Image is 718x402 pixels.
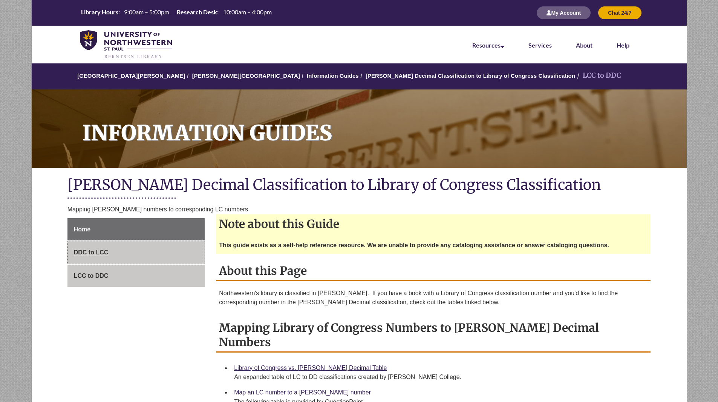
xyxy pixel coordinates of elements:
a: Services [528,42,552,49]
img: UNWSP Library Logo [80,30,172,60]
a: Information Guides [307,72,359,79]
a: DDC to LCC [67,241,205,264]
a: LCC to DDC [67,265,205,287]
a: Home [67,218,205,241]
h2: Mapping Library of Congress Numbers to [PERSON_NAME] Decimal Numbers [216,318,651,353]
strong: This guide exists as a self-help reference resource. We are unable to provide any cataloging assi... [219,242,609,248]
a: [GEOGRAPHIC_DATA][PERSON_NAME] [77,72,185,79]
span: DDC to LCC [74,249,109,256]
span: 9:00am – 5:00pm [124,8,169,15]
a: [PERSON_NAME][GEOGRAPHIC_DATA] [192,72,300,79]
a: Information Guides [32,89,687,168]
a: Hours Today [78,8,275,18]
a: About [576,42,592,49]
button: Chat 24/7 [598,6,641,19]
button: My Account [537,6,591,19]
h1: Information Guides [74,89,687,158]
a: My Account [537,9,591,16]
a: Chat 24/7 [598,9,641,16]
h2: Note about this Guide [216,214,651,233]
h1: [PERSON_NAME] Decimal Classification to Library of Congress Classification [67,176,651,196]
span: 10:00am – 4:00pm [223,8,272,15]
div: Guide Page Menu [67,218,205,287]
a: Library of Congress vs. [PERSON_NAME] Decimal Table [234,365,387,371]
a: Map an LC number to a [PERSON_NAME] number [234,389,371,396]
span: Mapping [PERSON_NAME] numbers to corresponding LC numbers [67,206,248,213]
a: [PERSON_NAME] Decimal Classification to Library of Congress Classification [366,72,575,79]
table: Hours Today [78,8,275,17]
span: Home [74,226,90,233]
th: Research Desk: [174,8,220,16]
span: LCC to DDC [74,273,109,279]
p: Northwestern's library is classified in [PERSON_NAME]. If you have a book with a Library of Congr... [219,289,648,307]
h2: About this Page [216,261,651,281]
a: Resources [472,42,504,49]
div: An expanded table of LC to DD classifications created by [PERSON_NAME] College. [234,373,645,382]
a: Help [617,42,629,49]
th: Library Hours: [78,8,121,16]
li: LCC to DDC [575,70,621,81]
